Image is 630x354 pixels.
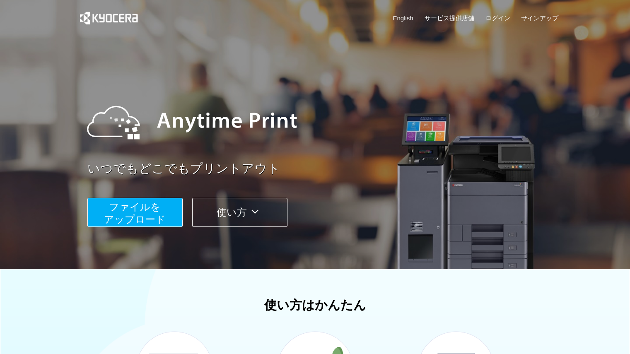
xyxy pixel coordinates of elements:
[87,198,183,227] button: ファイルを​​アップロード
[425,14,474,22] a: サービス提供店舗
[393,14,413,22] a: English
[192,198,287,227] button: 使い方
[104,201,166,225] span: ファイルを ​​アップロード
[87,160,564,178] a: いつでもどこでもプリントアウト
[521,14,558,22] a: サインアップ
[485,14,510,22] a: ログイン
